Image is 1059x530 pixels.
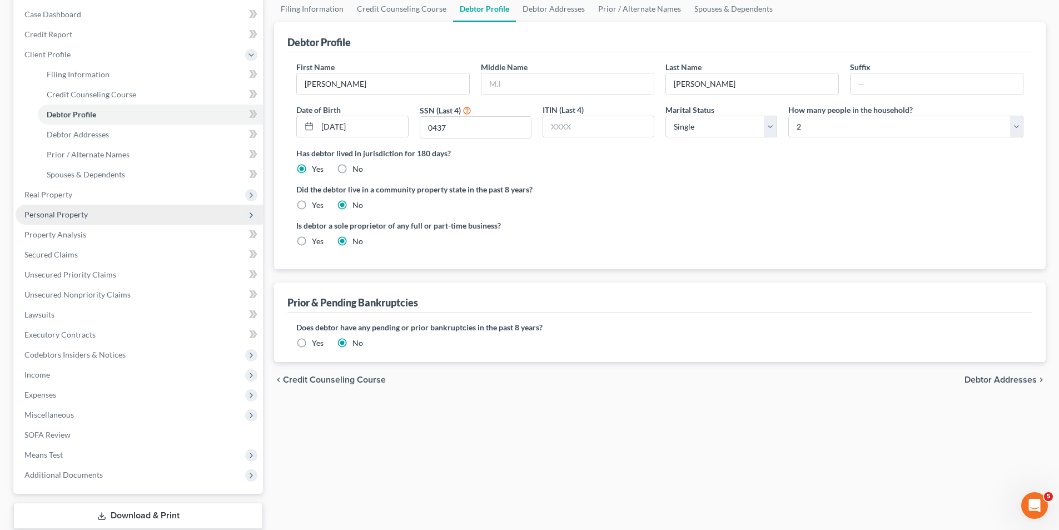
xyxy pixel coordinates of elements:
label: First Name [296,61,335,73]
input: -- [297,73,469,95]
label: Has debtor lived in jurisdiction for 180 days? [296,147,1023,159]
label: ITIN (Last 4) [543,104,584,116]
span: Additional Documents [24,470,103,479]
label: How many people in the household? [788,104,913,116]
label: Yes [312,338,324,349]
input: -- [851,73,1023,95]
label: SSN (Last 4) [420,105,461,116]
span: Real Property [24,190,72,199]
span: Spouses & Dependents [47,170,125,179]
a: Prior / Alternate Names [38,145,263,165]
div: Prior & Pending Bankruptcies [287,296,418,309]
span: Codebtors Insiders & Notices [24,350,126,359]
span: Case Dashboard [24,9,81,19]
input: XXXX [420,117,531,138]
a: SOFA Review [16,425,263,445]
span: SOFA Review [24,430,71,439]
span: Executory Contracts [24,330,96,339]
label: No [352,338,363,349]
span: Income [24,370,50,379]
input: XXXX [543,116,654,137]
label: Is debtor a sole proprietor of any full or part-time business? [296,220,654,231]
span: Lawsuits [24,310,54,319]
span: Prior / Alternate Names [47,150,130,159]
a: Unsecured Nonpriority Claims [16,285,263,305]
label: Did the debtor live in a community property state in the past 8 years? [296,184,1023,195]
span: Debtor Addresses [964,375,1037,384]
input: -- [666,73,838,95]
label: Does debtor have any pending or prior bankruptcies in the past 8 years? [296,321,1023,333]
span: Secured Claims [24,250,78,259]
span: Debtor Profile [47,110,96,119]
span: Miscellaneous [24,410,74,419]
label: Yes [312,200,324,211]
a: Case Dashboard [16,4,263,24]
span: Expenses [24,390,56,399]
a: Download & Print [13,503,263,529]
label: Yes [312,236,324,247]
span: Unsecured Nonpriority Claims [24,290,131,299]
span: Client Profile [24,49,71,59]
input: MM/DD/YYYY [317,116,407,137]
span: Filing Information [47,70,110,79]
label: No [352,164,363,175]
span: 5 [1044,492,1053,501]
label: Yes [312,164,324,175]
i: chevron_left [274,375,283,384]
span: Means Test [24,450,63,459]
label: Marital Status [665,104,714,116]
input: M.I [481,73,654,95]
div: Debtor Profile [287,36,351,49]
label: Middle Name [481,61,528,73]
label: No [352,236,363,247]
a: Executory Contracts [16,325,263,345]
label: Date of Birth [296,104,341,116]
a: Credit Report [16,24,263,44]
span: Credit Counseling Course [283,375,386,384]
label: No [352,200,363,211]
i: chevron_right [1037,375,1046,384]
a: Spouses & Dependents [38,165,263,185]
a: Lawsuits [16,305,263,325]
iframe: Intercom live chat [1021,492,1048,519]
span: Credit Report [24,29,72,39]
a: Credit Counseling Course [38,85,263,105]
label: Last Name [665,61,702,73]
a: Secured Claims [16,245,263,265]
span: Unsecured Priority Claims [24,270,116,279]
a: Filing Information [38,65,263,85]
span: Credit Counseling Course [47,90,136,99]
span: Property Analysis [24,230,86,239]
a: Debtor Profile [38,105,263,125]
a: Debtor Addresses [38,125,263,145]
span: Debtor Addresses [47,130,109,139]
button: Debtor Addresses chevron_right [964,375,1046,384]
a: Unsecured Priority Claims [16,265,263,285]
label: Suffix [850,61,871,73]
span: Personal Property [24,210,88,219]
a: Property Analysis [16,225,263,245]
button: chevron_left Credit Counseling Course [274,375,386,384]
